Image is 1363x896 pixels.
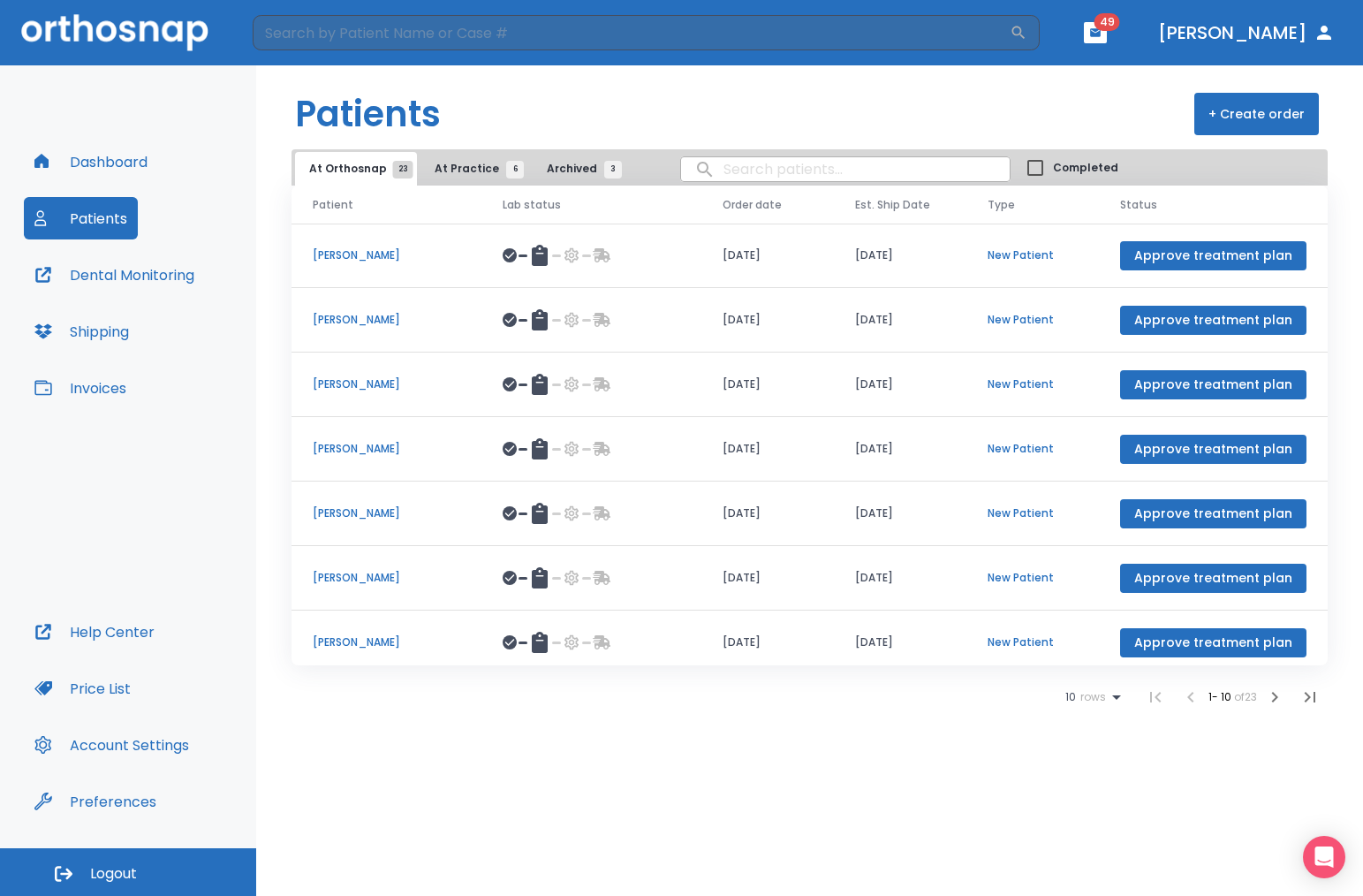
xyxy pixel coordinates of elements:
[1120,241,1306,270] button: Approve treatment plan
[309,161,403,177] span: At Orthosnap
[834,546,966,611] td: [DATE]
[295,87,441,140] h1: Patients
[681,152,1010,186] input: search
[988,197,1015,213] span: Type
[1208,689,1234,704] span: 1 - 10
[1151,17,1342,49] button: [PERSON_NAME]
[313,634,460,650] p: [PERSON_NAME]
[723,197,782,213] span: Order date
[988,312,1078,328] p: New Patient
[1120,628,1306,657] button: Approve treatment plan
[834,417,966,482] td: [DATE]
[24,254,205,296] button: Dental Monitoring
[834,288,966,353] td: [DATE]
[21,14,208,50] img: Orthosnap
[855,197,930,213] span: Est. Ship Date
[834,224,966,288] td: [DATE]
[313,505,460,521] p: [PERSON_NAME]
[1065,691,1076,703] span: 10
[701,288,834,353] td: [DATE]
[24,197,138,239] button: Patients
[1120,370,1306,399] button: Approve treatment plan
[506,161,524,178] span: 6
[1303,836,1345,878] div: Open Intercom Messenger
[435,161,515,177] span: At Practice
[988,634,1078,650] p: New Patient
[1120,564,1306,593] button: Approve treatment plan
[701,353,834,417] td: [DATE]
[1120,197,1157,213] span: Status
[24,724,200,766] button: Account Settings
[1120,435,1306,464] button: Approve treatment plan
[988,570,1078,586] p: New Patient
[1094,13,1120,31] span: 49
[503,197,561,213] span: Lab status
[24,611,165,653] button: Help Center
[90,864,137,884] span: Logout
[1234,689,1257,704] span: of 23
[701,611,834,675] td: [DATE]
[313,376,460,392] p: [PERSON_NAME]
[1053,160,1118,176] span: Completed
[1076,691,1106,703] span: rows
[604,161,622,178] span: 3
[834,482,966,546] td: [DATE]
[701,417,834,482] td: [DATE]
[24,780,167,823] button: Preferences
[24,140,158,183] button: Dashboard
[313,312,460,328] p: [PERSON_NAME]
[313,441,460,457] p: [PERSON_NAME]
[1194,93,1319,135] button: + Create order
[1120,306,1306,335] button: Approve treatment plan
[24,367,137,409] button: Invoices
[701,546,834,611] td: [DATE]
[295,152,631,186] div: tabs
[988,505,1078,521] p: New Patient
[988,247,1078,263] p: New Patient
[313,197,353,213] span: Patient
[393,161,413,178] span: 23
[24,310,140,353] button: Shipping
[701,224,834,288] td: [DATE]
[834,611,966,675] td: [DATE]
[988,376,1078,392] p: New Patient
[1120,499,1306,528] button: Approve treatment plan
[24,667,141,710] button: Price List
[313,570,460,586] p: [PERSON_NAME]
[313,247,460,263] p: [PERSON_NAME]
[547,161,613,177] span: Archived
[701,482,834,546] td: [DATE]
[834,353,966,417] td: [DATE]
[253,15,1010,50] input: Search by Patient Name or Case #
[988,441,1078,457] p: New Patient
